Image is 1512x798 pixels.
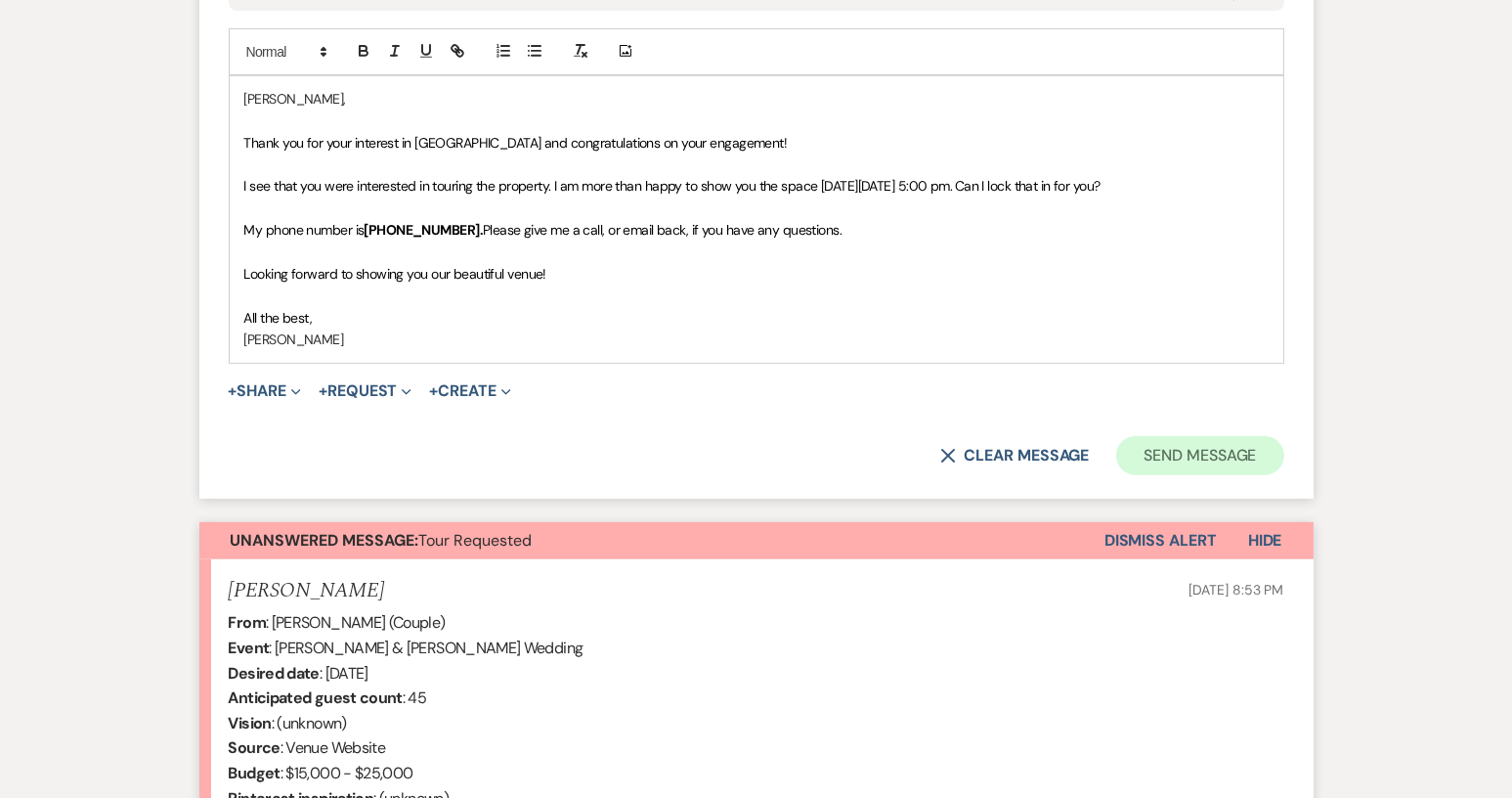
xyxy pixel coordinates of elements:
[229,663,320,684] b: Desired date
[429,383,510,399] button: Create
[244,309,313,327] span: All the best,
[319,383,411,399] button: Request
[244,88,1269,110] p: [PERSON_NAME],
[244,177,953,195] span: I see that you were interested in touring the property. I am more than happy to show you the spac...
[244,221,365,239] span: My phone number is
[244,134,788,152] span: Thank you for your interest in [GEOGRAPHIC_DATA] and congratulations on your engagement!
[1104,522,1217,559] button: Dismiss Alert
[229,638,270,658] b: Event
[1217,522,1314,559] button: Hide
[940,448,1089,464] button: Clear message
[364,221,483,239] strong: [PHONE_NUMBER].
[231,530,419,551] strong: Unanswered Message:
[229,579,384,603] h5: [PERSON_NAME]
[229,383,302,399] button: Share
[229,763,281,783] b: Budget
[319,383,327,399] span: +
[229,687,403,708] b: Anticipated guest count
[244,265,546,283] span: Looking forward to showing you our beautiful venue!
[229,737,281,758] b: Source
[199,522,1104,559] button: Unanswered Message:Tour Requested
[229,383,238,399] span: +
[229,612,266,633] b: From
[483,221,842,239] span: Please give me a call, or email back, if you have any questions.
[1188,581,1283,598] span: [DATE] 8:53 PM
[1116,436,1283,475] button: Send Message
[1248,530,1282,551] span: Hide
[231,530,533,551] span: Tour Requested
[229,713,272,733] b: Vision
[429,383,438,399] span: +
[955,177,1101,195] span: Can I lock that in for you?
[244,329,1269,350] p: [PERSON_NAME]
